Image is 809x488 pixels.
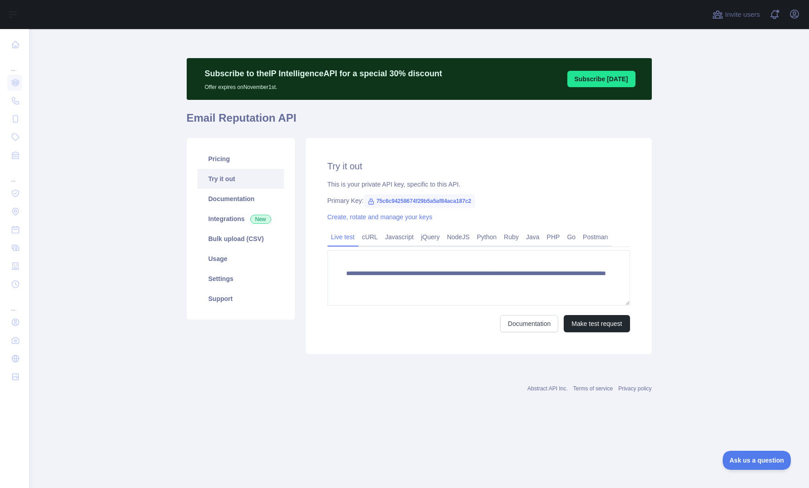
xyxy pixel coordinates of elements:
iframe: Toggle Customer Support [723,451,791,470]
a: Javascript [382,230,417,244]
a: cURL [358,230,382,244]
a: Privacy policy [618,385,651,392]
a: Abstract API Inc. [527,385,568,392]
a: Bulk upload (CSV) [198,229,284,249]
a: Documentation [198,189,284,209]
a: Try it out [198,169,284,189]
p: Offer expires on November 1st. [205,80,442,91]
div: Primary Key: [328,196,630,205]
a: Create, rotate and manage your keys [328,213,432,221]
span: New [250,215,271,224]
span: Invite users [725,10,760,20]
a: Support [198,289,284,309]
a: NodeJS [443,230,473,244]
a: Pricing [198,149,284,169]
a: Terms of service [573,385,613,392]
a: PHP [543,230,564,244]
h2: Try it out [328,160,630,173]
a: Usage [198,249,284,269]
button: Invite users [710,7,762,22]
button: Make test request [564,315,630,332]
p: Subscribe to the IP Intelligence API for a special 30 % discount [205,67,442,80]
button: Subscribe [DATE] [567,71,635,87]
a: Settings [198,269,284,289]
a: Python [473,230,501,244]
a: Java [522,230,543,244]
div: ... [7,54,22,73]
div: ... [7,165,22,183]
a: jQuery [417,230,443,244]
a: Integrations New [198,209,284,229]
div: This is your private API key, specific to this API. [328,180,630,189]
div: ... [7,294,22,312]
a: Go [563,230,579,244]
span: 75c6c94258674f29b5a5af84aca187c2 [364,194,475,208]
a: Ruby [500,230,522,244]
a: Postman [579,230,611,244]
h1: Email Reputation API [187,111,652,133]
a: Live test [328,230,358,244]
a: Documentation [500,315,558,332]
